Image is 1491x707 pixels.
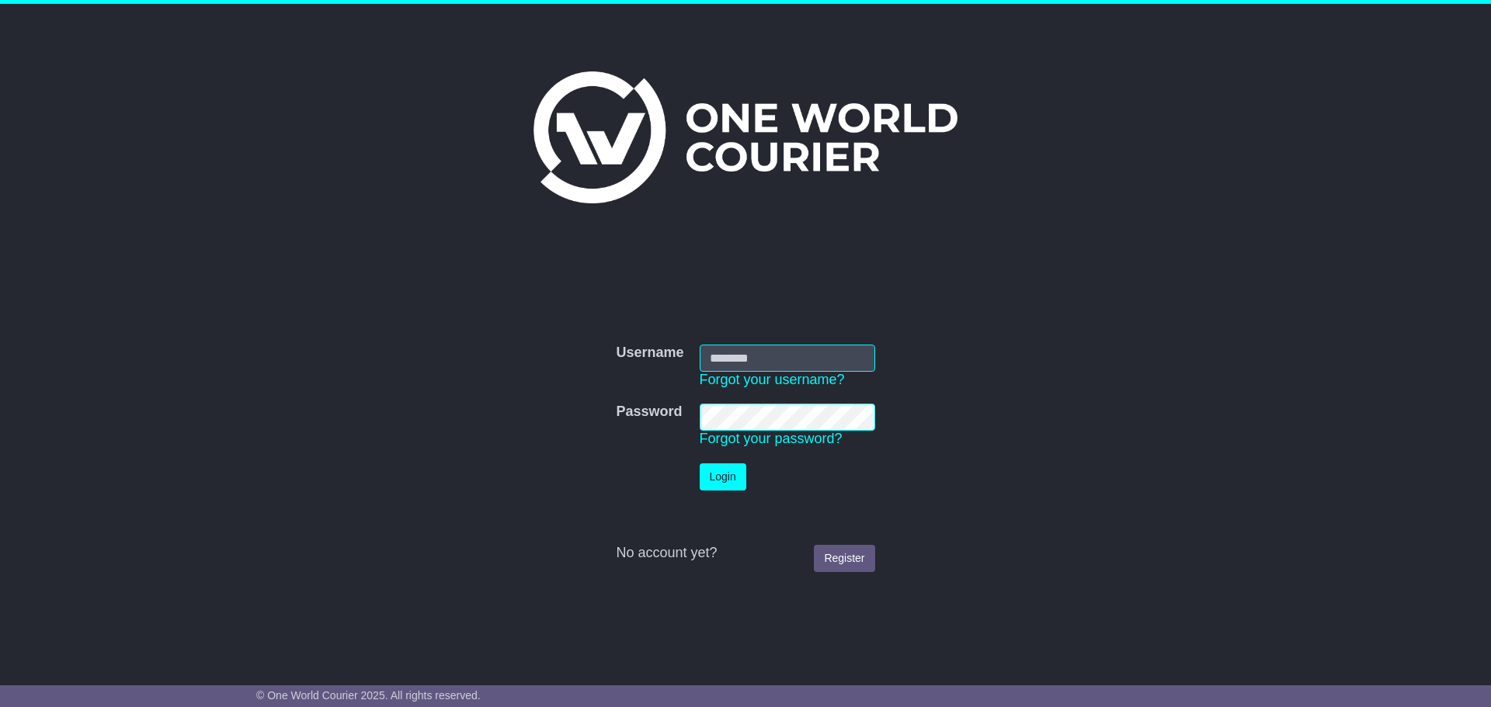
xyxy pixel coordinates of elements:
a: Register [814,545,874,572]
span: © One World Courier 2025. All rights reserved. [256,689,481,702]
div: No account yet? [616,545,874,562]
button: Login [700,463,746,490]
img: One World [533,71,958,203]
a: Forgot your password? [700,431,843,446]
label: Password [616,404,682,421]
label: Username [616,345,683,362]
a: Forgot your username? [700,372,845,387]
